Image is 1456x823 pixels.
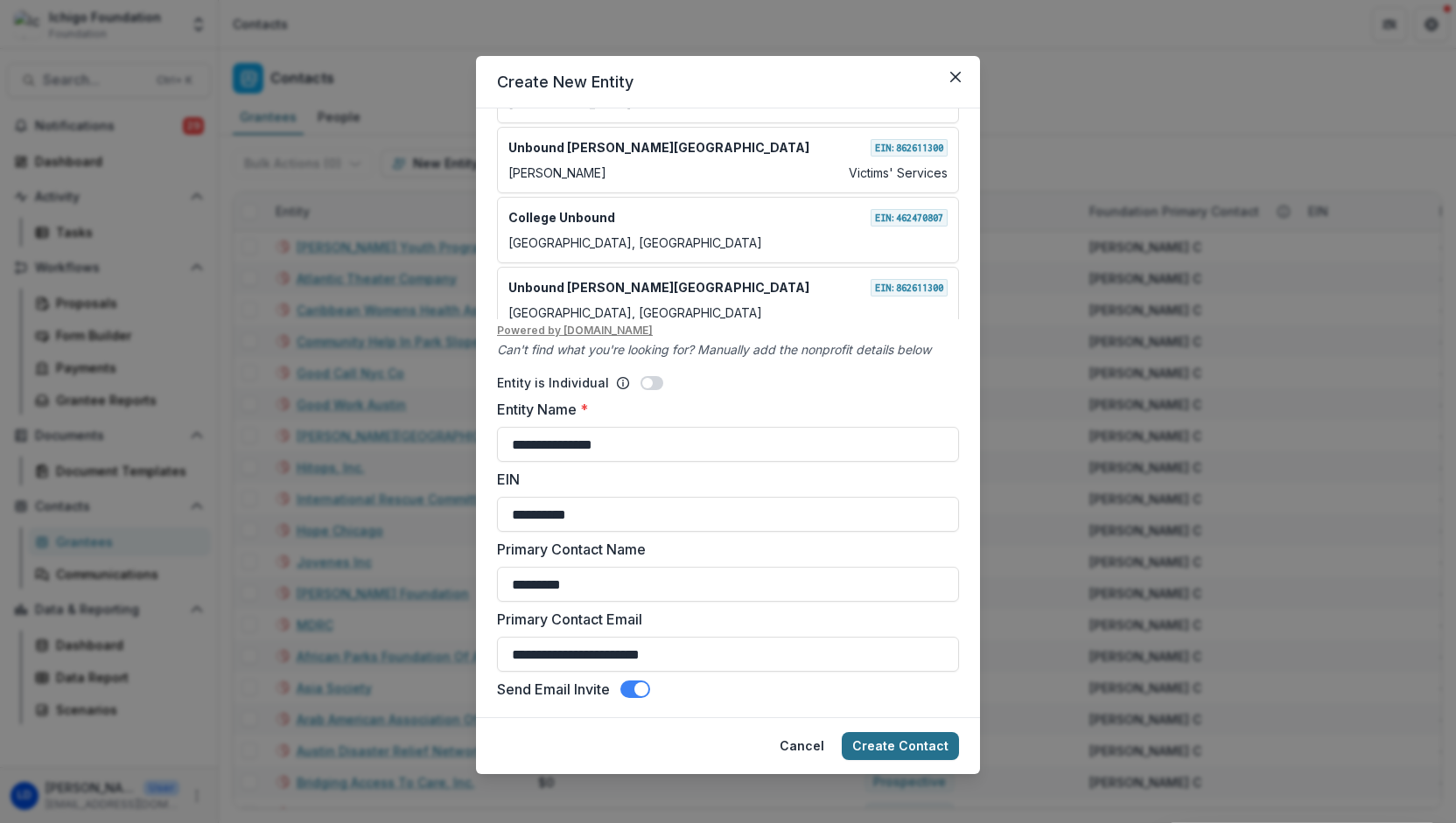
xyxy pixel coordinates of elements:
[508,234,762,252] p: [GEOGRAPHIC_DATA], [GEOGRAPHIC_DATA]
[508,138,809,157] p: Unbound [PERSON_NAME][GEOGRAPHIC_DATA]
[497,373,609,392] p: Entity is Individual
[842,732,959,760] button: Create Contact
[497,609,948,630] label: Primary Contact Email
[497,127,959,193] div: Unbound [PERSON_NAME][GEOGRAPHIC_DATA]EIN:862611300[PERSON_NAME]Victims' Services
[497,469,948,490] label: EIN
[508,164,606,182] p: [PERSON_NAME]
[941,63,969,91] button: Close
[769,732,835,760] button: Cancel
[849,164,948,182] p: Victims' Services
[497,679,610,700] label: Send Email Invite
[871,209,948,227] span: EIN: 462470807
[497,399,948,420] label: Entity Name
[497,323,959,338] u: Powered by
[497,267,959,333] div: Unbound [PERSON_NAME][GEOGRAPHIC_DATA]EIN:862611300[GEOGRAPHIC_DATA], [GEOGRAPHIC_DATA]
[871,139,948,157] span: EIN: 862611300
[497,539,948,560] label: Primary Contact Name
[508,303,762,322] p: [GEOGRAPHIC_DATA], [GEOGRAPHIC_DATA]
[497,342,931,357] i: Can't find what you're looking for? Manually add the nonprofit details below
[508,208,615,227] p: College Unbound
[871,279,948,296] span: EIN: 862611300
[476,56,980,108] header: Create New Entity
[508,278,809,296] p: Unbound [PERSON_NAME][GEOGRAPHIC_DATA]
[563,324,653,337] a: [DOMAIN_NAME]
[497,197,959,263] div: College UnboundEIN:462470807[GEOGRAPHIC_DATA], [GEOGRAPHIC_DATA]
